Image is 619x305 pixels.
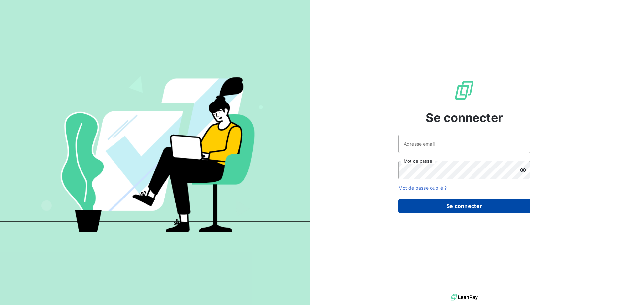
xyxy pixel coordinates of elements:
[398,199,530,213] button: Se connecter
[451,292,478,302] img: logo
[398,185,447,191] a: Mot de passe oublié ?
[426,109,503,127] span: Se connecter
[398,135,530,153] input: placeholder
[454,80,475,101] img: Logo LeanPay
